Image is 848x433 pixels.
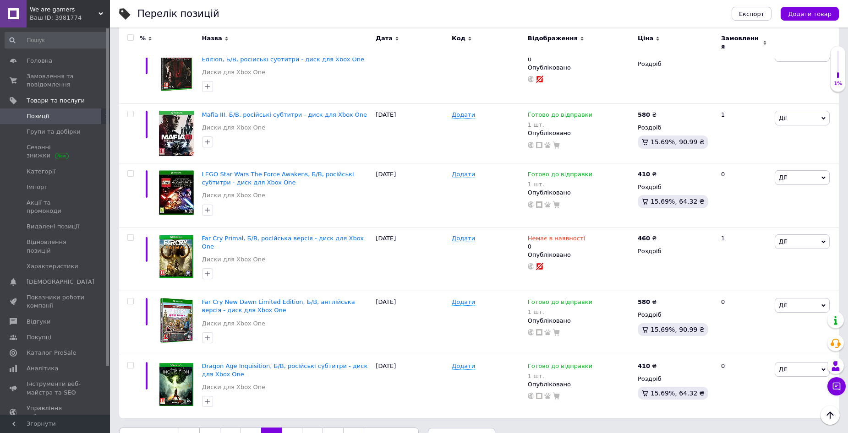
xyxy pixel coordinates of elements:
[638,375,713,383] div: Роздріб
[638,363,650,369] b: 410
[528,363,592,372] span: Готово до відправки
[831,81,845,87] div: 1%
[779,114,787,121] span: Дії
[716,104,772,163] div: 1
[528,189,633,197] div: Опубліковано
[202,319,265,328] a: Диски для Xbox One
[651,198,705,205] span: 15.69%, 64.32 ₴
[528,121,592,128] div: 1 шт.
[779,366,787,373] span: Дії
[5,32,108,49] input: Пошук
[160,298,193,343] img: Far Cry New Dawn Limited Edition, Б/У, английская версия - диск для Xbox One
[638,60,713,68] div: Роздріб
[373,291,449,355] div: [DATE]
[716,355,772,418] div: 0
[638,171,650,178] b: 410
[528,380,633,389] div: Опубліковано
[528,373,592,379] div: 1 шт.
[638,111,657,119] div: ₴
[638,34,653,43] span: Ціна
[202,298,355,314] a: Far Cry New Dawn Limited Edition, Б/В, англійська версія - диск для Xbox One
[638,247,713,255] div: Роздріб
[452,171,475,178] span: Додати
[27,199,85,215] span: Акції та промокоди
[638,170,657,179] div: ₴
[27,262,78,271] span: Характеристики
[27,404,85,421] span: Управління сайтом
[528,317,633,325] div: Опубліковано
[27,72,85,89] span: Замовлення та повідомлення
[202,363,368,378] span: Dragon Age Inquisition, Б/В, російські субтитри - диск для Xbox One
[739,11,765,17] span: Експорт
[27,222,79,231] span: Видалені позиції
[716,291,772,355] div: 0
[779,174,787,181] span: Дії
[27,364,58,373] span: Аналітика
[638,111,650,118] b: 580
[202,171,354,186] a: LEGO Star Wars The Force Awakens, Б/В, російські субтитри - диск для Xbox One
[528,181,592,188] div: 1 шт.
[779,302,787,309] span: Дії
[27,128,81,136] span: Групи та добірки
[27,238,85,254] span: Відновлення позицій
[159,234,194,279] img: Far Cry Primal, Б/У, русская версия - диск для Xbox One
[528,64,633,72] div: Опубліковано
[27,349,76,357] span: Каталог ProSale
[140,34,146,43] span: %
[452,235,475,242] span: Додати
[202,191,265,200] a: Диски для Xbox One
[202,111,367,118] a: Mafia III, Б/В, російські субтитри - диск для Xbox One
[159,362,194,407] img: Dragon Age Inquisition, Б/У, русские субтитри - диск для Xbox One
[452,34,465,43] span: Код
[651,138,705,146] span: 15.69%, 90.99 ₴
[638,234,657,243] div: ₴
[27,57,52,65] span: Головна
[373,104,449,163] div: [DATE]
[732,7,772,21] button: Експорт
[638,183,713,191] div: Роздріб
[716,227,772,291] div: 1
[528,298,592,308] span: Готово до відправки
[651,390,705,397] span: 15.69%, 64.32 ₴
[202,47,364,62] span: Metal Gear Solid V The [MEDICAL_DATA] Day One Edition, Б/В, російські субтитри - диск для Xbox One
[452,111,475,119] span: Додати
[27,143,85,160] span: Сезонні знижки
[202,235,364,250] a: Far Cry Primal, Б/В, російська версія - диск для Xbox One
[30,14,110,22] div: Ваш ID: 3981774
[638,235,650,242] b: 460
[638,124,713,132] div: Роздріб
[528,235,585,244] span: Немає в наявності
[821,406,840,425] button: Наверх
[27,183,48,191] span: Імпорт
[137,9,219,19] div: Перелік позицій
[638,311,713,319] div: Роздріб
[716,40,772,104] div: 1
[528,171,592,180] span: Готово до відправки
[528,111,592,121] span: Готово до відправки
[159,170,194,215] img: LEGO Star Wars The Force Awakens, Б/У, русские субтитри - диск для Xbox One
[202,68,265,76] a: Диски для Xbox One
[373,355,449,418] div: [DATE]
[528,129,633,137] div: Опубліковано
[202,383,265,391] a: Диски для Xbox One
[452,298,475,306] span: Додати
[638,362,657,370] div: ₴
[202,34,222,43] span: Назва
[528,309,592,315] div: 1 шт.
[373,227,449,291] div: [DATE]
[27,168,55,176] span: Категорії
[27,380,85,396] span: Інструменти веб-майстра та SEO
[202,124,265,132] a: Диски для Xbox One
[721,34,760,51] span: Замовлення
[528,234,585,251] div: 0
[27,278,94,286] span: [DEMOGRAPHIC_DATA]
[27,293,85,310] span: Показники роботи компанії
[158,47,195,92] img: Metal Gear Solid V The Phantom Pain Day One Edition, Б/У, русские субтитри - диск для Xbox One
[827,377,846,395] button: Чат з покупцем
[716,163,772,227] div: 0
[27,97,85,105] span: Товари та послуги
[638,298,650,305] b: 580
